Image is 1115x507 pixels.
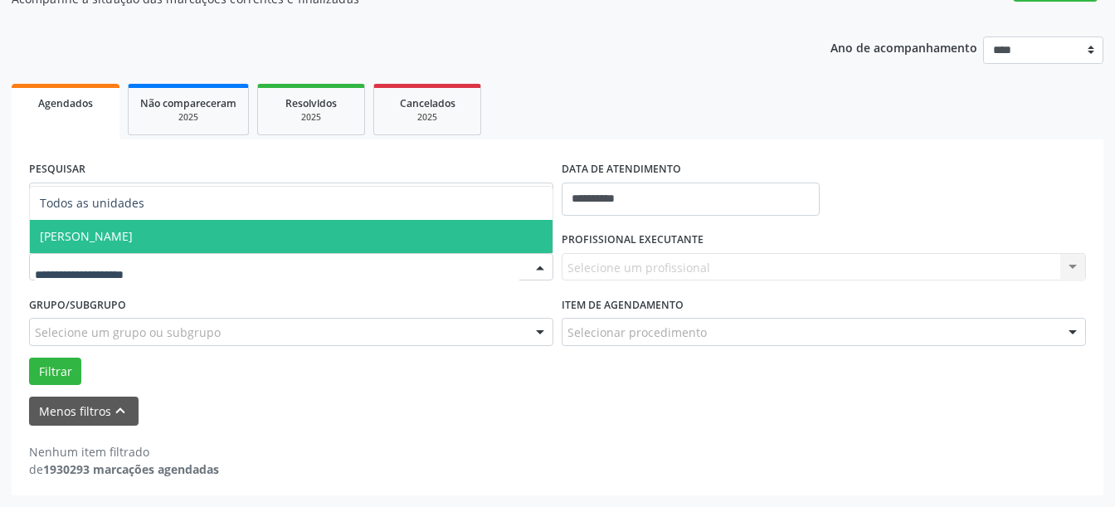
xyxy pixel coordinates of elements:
[111,402,129,420] i: keyboard_arrow_up
[29,358,81,386] button: Filtrar
[140,111,236,124] div: 2025
[35,324,221,341] span: Selecione um grupo ou subgrupo
[270,111,353,124] div: 2025
[40,228,133,244] span: [PERSON_NAME]
[29,157,85,183] label: PESQUISAR
[40,195,144,211] span: Todos as unidades
[29,461,219,478] div: de
[386,111,469,124] div: 2025
[400,96,455,110] span: Cancelados
[562,292,684,318] label: Item de agendamento
[140,96,236,110] span: Não compareceram
[29,443,219,461] div: Nenhum item filtrado
[29,397,139,426] button: Menos filtroskeyboard_arrow_up
[562,227,704,253] label: PROFISSIONAL EXECUTANTE
[38,96,93,110] span: Agendados
[562,157,681,183] label: DATA DE ATENDIMENTO
[285,96,337,110] span: Resolvidos
[567,324,707,341] span: Selecionar procedimento
[43,461,219,477] strong: 1930293 marcações agendadas
[830,37,977,57] p: Ano de acompanhamento
[29,292,126,318] label: Grupo/Subgrupo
